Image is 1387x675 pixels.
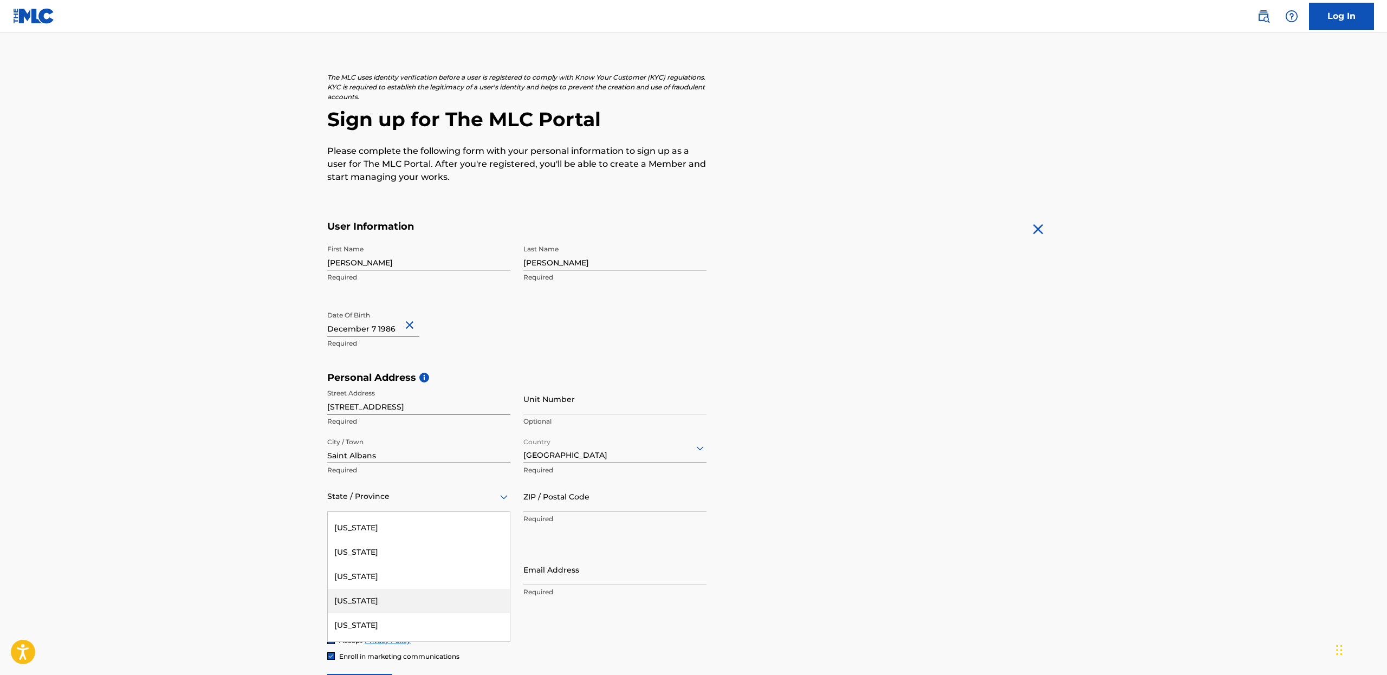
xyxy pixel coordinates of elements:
img: search [1257,10,1270,23]
p: Required [523,587,707,597]
button: Close [403,309,419,342]
img: checkbox [328,653,334,659]
img: MLC Logo [13,8,55,24]
p: Optional [523,417,707,426]
p: Required [523,272,707,282]
div: [GEOGRAPHIC_DATA] [523,434,707,461]
h2: Sign up for The MLC Portal [327,107,1060,132]
h5: User Information [327,220,707,233]
h5: Personal Address [327,372,1060,384]
a: Public Search [1253,5,1274,27]
a: Privacy Policy [365,637,411,645]
a: Log In [1309,3,1374,30]
div: Drag [1336,634,1343,666]
span: Enroll in marketing communications [339,652,459,660]
p: The MLC uses identity verification before a user is registered to comply with Know Your Customer ... [327,73,707,102]
div: [US_STATE] [328,613,510,638]
div: [US_STATE] [328,540,510,564]
p: Required [327,417,510,426]
h5: Contact Information [327,535,707,548]
img: close [1029,220,1047,238]
p: Required [523,465,707,475]
span: Accept [339,637,362,645]
div: [US_STATE] [328,516,510,540]
div: Help [1281,5,1302,27]
div: [US_STATE] [328,564,510,589]
div: [US_STATE] [328,589,510,613]
p: Required [523,514,707,524]
label: Country [523,431,550,447]
p: Required [327,465,510,475]
iframe: Chat Widget [1333,623,1387,675]
p: Required [327,272,510,282]
p: Please complete the following form with your personal information to sign up as a user for The ML... [327,145,707,184]
div: [US_STATE] [328,638,510,662]
span: i [419,373,429,382]
p: Required [327,339,510,348]
img: help [1285,10,1298,23]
